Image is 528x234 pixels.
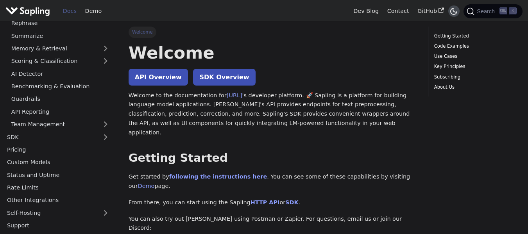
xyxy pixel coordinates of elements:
[434,73,514,81] a: Subscribing
[5,5,50,17] img: Sapling.ai
[413,5,448,17] a: GitHub
[434,53,514,60] a: Use Cases
[129,27,417,38] nav: Breadcrumbs
[129,27,156,38] span: Welcome
[434,63,514,70] a: Key Principles
[7,43,113,54] a: Memory & Retrieval
[3,207,113,218] a: Self-Hosting
[3,220,113,231] a: Support
[434,84,514,91] a: About Us
[3,182,113,193] a: Rate Limits
[3,195,113,206] a: Other Integrations
[251,199,280,205] a: HTTP API
[3,144,113,155] a: Pricing
[193,69,255,86] a: SDK Overview
[81,5,106,17] a: Demo
[7,68,113,79] a: AI Detector
[7,55,113,67] a: Scoring & Classification
[129,172,417,191] p: Get started by . You can see some of these capabilities by visiting our page.
[7,18,113,29] a: Rephrase
[7,81,113,92] a: Benchmarking & Evaluation
[129,42,417,63] h1: Welcome
[129,198,417,207] p: From there, you can start using the Sapling or .
[3,157,113,168] a: Custom Models
[434,32,514,40] a: Getting Started
[129,214,417,233] p: You can also try out [PERSON_NAME] using Postman or Zapier. For questions, email us or join our D...
[169,173,267,180] a: following the instructions here
[59,5,81,17] a: Docs
[7,93,113,105] a: Guardrails
[7,106,113,117] a: API Reporting
[285,199,298,205] a: SDK
[448,5,460,17] button: Switch between dark and light mode (currently dark mode)
[464,4,522,18] button: Search (Ctrl+K)
[98,131,113,143] button: Expand sidebar category 'SDK'
[509,7,517,14] kbd: K
[474,8,499,14] span: Search
[138,183,155,189] a: Demo
[7,30,113,41] a: Summarize
[129,151,417,165] h2: Getting Started
[227,92,242,98] a: [URL]
[434,43,514,50] a: Code Examples
[129,69,188,86] a: API Overview
[5,5,53,17] a: Sapling.ai
[129,91,417,138] p: Welcome to the documentation for 's developer platform. 🚀 Sapling is a platform for building lang...
[349,5,383,17] a: Dev Blog
[3,169,113,180] a: Status and Uptime
[383,5,413,17] a: Contact
[7,119,113,130] a: Team Management
[3,131,98,143] a: SDK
